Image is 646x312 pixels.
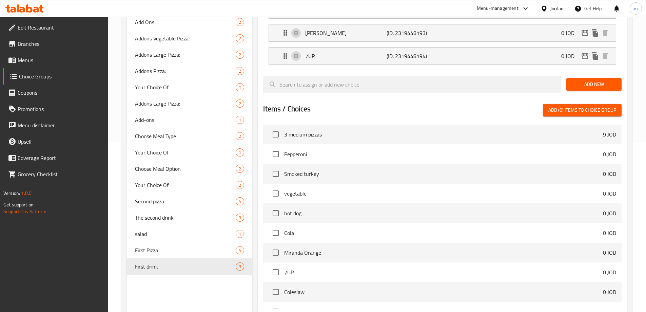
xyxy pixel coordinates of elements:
span: Upsell [18,137,102,146]
div: Choices [236,83,244,91]
p: 0 JOD [603,189,616,198]
span: Second pizza [135,197,236,205]
span: Select choice [269,285,283,299]
span: First drink [135,262,236,271]
a: Support.OpsPlatform [3,207,46,216]
input: search [263,76,561,93]
p: 0 JOD [561,52,580,60]
p: (ID: 2319448194) [387,52,441,60]
button: duplicate [590,28,600,38]
span: Version: [3,189,20,198]
span: Select choice [269,226,283,240]
div: Your Choice Of1 [127,144,253,161]
span: Addons Pizza: [135,67,236,75]
div: Second pizza4 [127,193,253,209]
li: Expand [263,21,622,44]
span: Add New [572,80,616,89]
div: Choices [236,148,244,157]
a: Upsell [3,133,108,150]
a: Menus [3,52,108,68]
span: m [634,5,638,12]
span: 4 [236,247,244,254]
div: The second drink3 [127,209,253,226]
span: 1 [236,231,244,237]
div: Choices [236,99,244,108]
span: Select choice [269,167,283,181]
div: Choices [236,214,244,222]
span: Choose Meal Option [135,165,236,173]
span: 2 [236,68,244,74]
span: Add-ons [135,116,236,124]
span: Select choice [269,186,283,201]
div: Choices [236,51,244,59]
button: duplicate [590,51,600,61]
div: Addons Vegetable Pizza:2 [127,30,253,47]
div: First drink3 [127,258,253,275]
p: 0 JOD [603,209,616,217]
span: Menu disclaimer [18,121,102,129]
div: First Pizza4 [127,242,253,258]
div: Choose Meal Type2 [127,128,253,144]
span: Coleslaw [284,288,603,296]
a: Edit Restaurant [3,19,108,36]
a: Coverage Report [3,150,108,166]
span: 2 [236,19,244,25]
a: Menu disclaimer [3,117,108,133]
div: Choices [236,132,244,140]
div: Choices [236,262,244,271]
span: salad [135,230,236,238]
p: [PERSON_NAME] [305,29,386,37]
p: 0 JOD [603,249,616,257]
div: Choices [236,246,244,254]
span: 2 [236,100,244,107]
span: Branches [18,40,102,48]
button: delete [600,28,610,38]
p: 9 JOD [603,130,616,139]
span: 2 [236,166,244,172]
span: Pepperoni [284,150,603,158]
span: Your Choice Of [135,83,236,91]
span: Select choice [269,245,283,260]
span: First Pizza [135,246,236,254]
p: 0 JOD [603,170,616,178]
span: 2 [236,35,244,42]
p: 0 JOD [603,268,616,276]
button: edit [580,51,590,61]
span: 3 [236,263,244,270]
span: 1 [236,117,244,123]
button: Add New [566,78,622,91]
span: 2 [236,52,244,58]
a: Promotions [3,101,108,117]
div: Choices [236,197,244,205]
div: Choices [236,230,244,238]
button: Add (0) items to choice group [543,104,622,116]
span: Addons Large Pizza: [135,99,236,108]
p: 0 JOD [603,288,616,296]
span: Coupons [18,89,102,97]
span: Grocery Checklist [18,170,102,178]
div: Choices [236,181,244,189]
span: Your Choice Of [135,181,236,189]
div: salad1 [127,226,253,242]
div: Choose Meal Option2 [127,161,253,177]
div: Expand [269,24,616,41]
span: Choose Meal Type [135,132,236,140]
span: Smoked turkey [284,170,603,178]
div: Choices [236,67,244,75]
span: Select choice [269,206,283,220]
p: (ID: 2319448193) [387,29,441,37]
div: Your Choice Of1 [127,79,253,95]
span: Addons Large Pizza: [135,51,236,59]
h2: Items / Choices [263,104,311,114]
div: Add-ons1 [127,112,253,128]
span: Add Ons: [135,18,236,26]
span: 2 [236,182,244,188]
span: Edit Restaurant [18,23,102,32]
span: Choice Groups [19,72,102,80]
button: delete [600,51,610,61]
li: Expand [263,44,622,68]
div: Add Ons:2 [127,14,253,30]
div: Addons Large Pizza:2 [127,95,253,112]
div: Jordan [550,5,564,12]
span: 7UP [284,268,603,276]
